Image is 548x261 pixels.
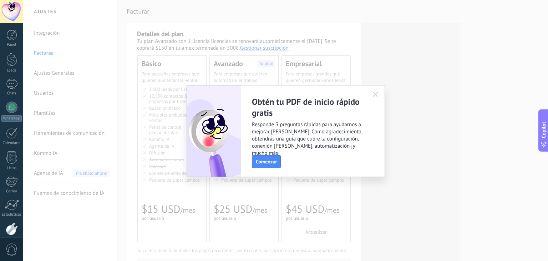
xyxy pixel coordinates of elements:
[1,115,22,122] div: WhatsApp
[1,189,22,194] div: Correo
[1,68,22,73] div: Leads
[252,121,365,157] span: Responde 3 preguntas rápidas para ayudarnos a mejorar [PERSON_NAME]. Como agradecimiento, obtendr...
[1,43,22,47] div: Panel
[1,91,22,96] div: Chats
[1,166,22,171] div: Listas
[1,212,22,217] div: Estadísticas
[256,159,277,164] span: Comenzar
[1,141,22,146] div: Calendario
[187,85,241,177] img: after_payment_survey_quickStart.png
[540,122,547,138] span: Copilot
[252,155,281,168] button: Comenzar
[252,96,365,118] h2: Obtén tu PDF de inicio rápido gratis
